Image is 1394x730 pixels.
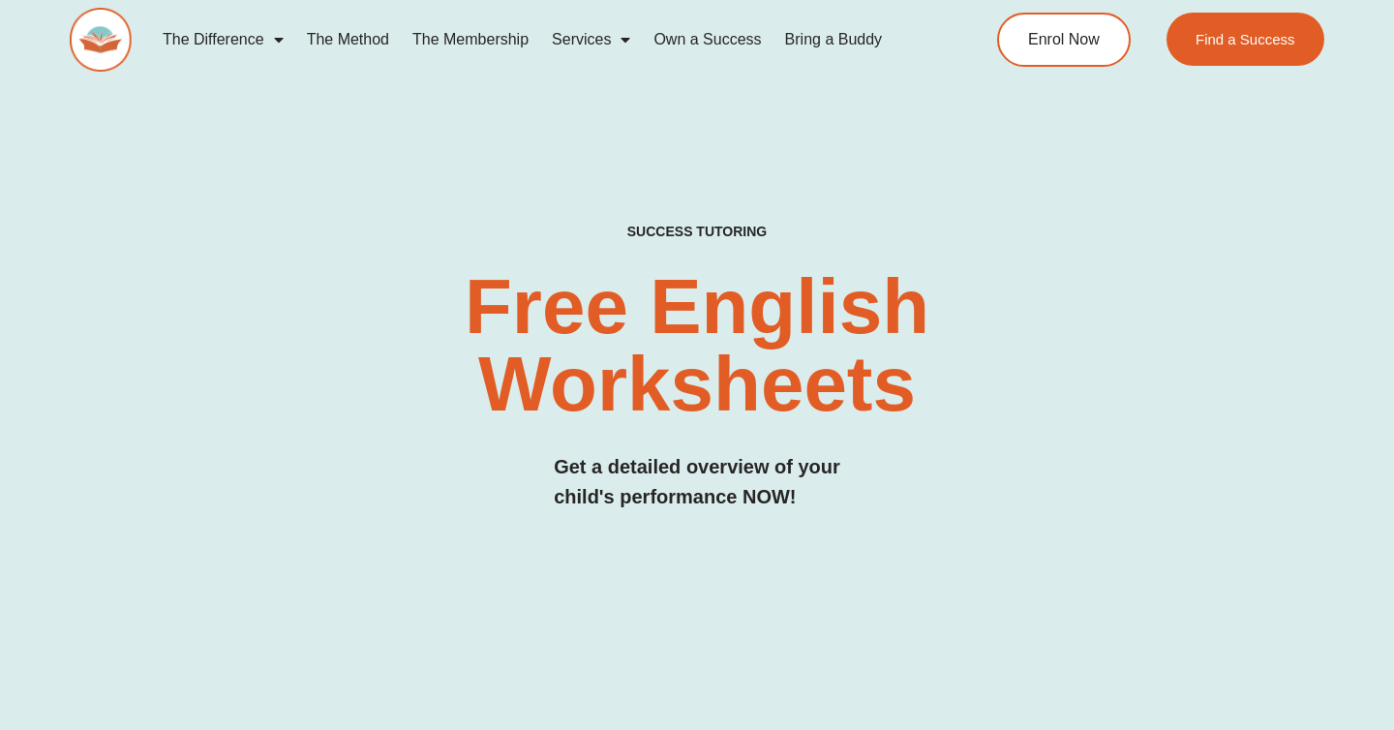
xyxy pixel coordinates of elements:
h4: SUCCESS TUTORING​ [511,224,883,240]
a: The Difference [151,17,295,62]
a: The Method [295,17,401,62]
span: Enrol Now [1028,32,1100,47]
h3: Get a detailed overview of your child's performance NOW! [554,452,840,512]
a: Services [540,17,642,62]
a: Enrol Now [997,13,1131,67]
a: Find a Success [1167,13,1324,66]
a: Own a Success [642,17,773,62]
h2: Free English Worksheets​ [283,268,1110,423]
a: Bring a Buddy [773,17,894,62]
span: Find a Success [1196,32,1295,46]
iframe: Chat Widget [1062,511,1394,730]
nav: Menu [151,17,925,62]
a: The Membership [401,17,540,62]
